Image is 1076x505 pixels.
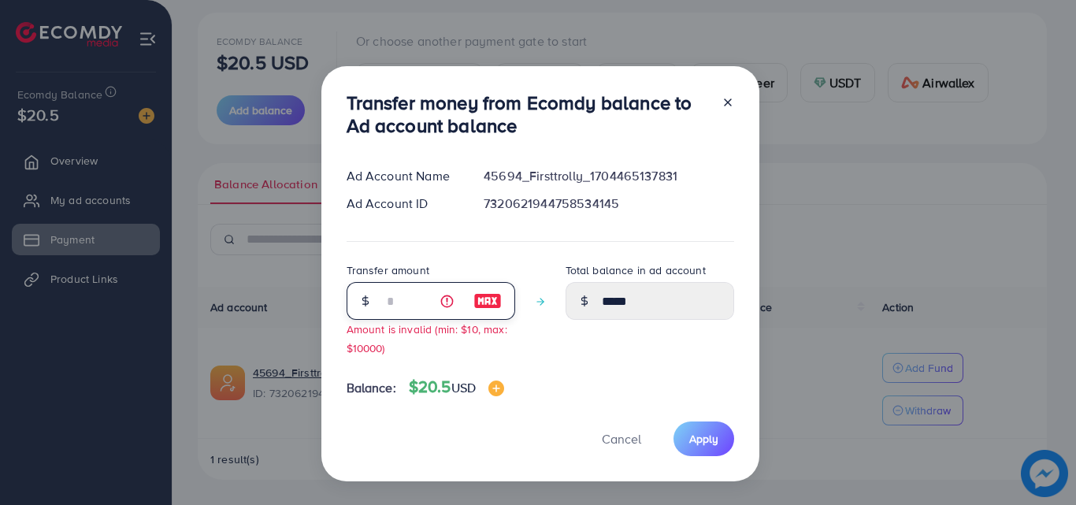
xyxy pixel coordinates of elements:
[473,291,502,310] img: image
[471,167,746,185] div: 45694_Firsttrolly_1704465137831
[451,379,476,396] span: USD
[689,431,718,447] span: Apply
[673,421,734,455] button: Apply
[347,379,396,397] span: Balance:
[471,195,746,213] div: 7320621944758534145
[488,381,504,396] img: image
[582,421,661,455] button: Cancel
[347,91,709,137] h3: Transfer money from Ecomdy balance to Ad account balance
[409,377,504,397] h4: $20.5
[347,321,507,355] small: Amount is invalid (min: $10, max: $10000)
[566,262,706,278] label: Total balance in ad account
[334,195,472,213] div: Ad Account ID
[602,430,641,447] span: Cancel
[334,167,472,185] div: Ad Account Name
[347,262,429,278] label: Transfer amount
